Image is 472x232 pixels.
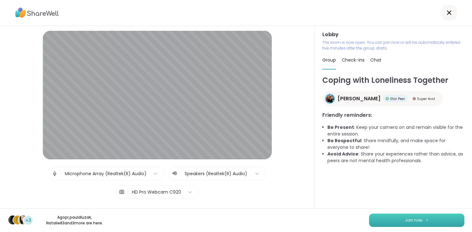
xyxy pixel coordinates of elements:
[52,167,58,180] img: Microphone
[405,217,422,223] span: Join now
[327,124,354,130] b: Be Present
[127,186,129,198] span: |
[327,137,464,151] li: : Share mindfully, and make space for everyone to share!
[322,40,464,51] p: The room is now open. You can join now or will be automatically entered five minutes after the gr...
[15,5,59,20] img: ShareWell Logo
[322,91,443,106] a: Judy[PERSON_NAME]Star PeerStar PeerSuper HostSuper Host
[327,151,464,164] li: : Share your experiences rather than advice, as peers are not mental health professionals.
[60,167,62,180] span: |
[413,97,416,100] img: Super Host
[369,214,464,227] button: Join now
[124,208,190,213] span: Test speaker and microphone
[425,218,429,222] img: ShareWell Logomark
[180,170,181,177] span: |
[8,215,17,224] img: Agopr
[338,95,380,103] span: [PERSON_NAME]
[322,31,464,38] h3: Lobby
[25,217,31,224] span: +3
[370,57,381,63] span: Chat
[327,151,359,157] b: Avoid Advice
[65,170,147,177] div: Microphone Array (Realtek(R) Audio)
[322,75,464,86] h1: Coping with Loneliness Together
[417,96,435,101] span: Super Host
[327,137,361,144] b: Be Respectful
[122,204,193,217] button: Test speaker and microphone
[322,57,336,63] span: Group
[322,111,464,119] h3: Friendly reminders:
[390,96,405,101] span: Star Peer
[16,216,19,224] span: p
[132,189,181,196] div: HD Pro Webcam C920
[39,215,110,226] p: Agopr , pauldluzak , Natalie83 and 3 more are here.
[342,57,365,63] span: Check-ins
[326,95,334,103] img: Judy
[327,124,464,137] li: : Keep your camera on and remain visible for the entire session.
[18,215,27,224] img: Natalie83
[119,186,125,198] img: Camera
[386,97,389,100] img: Star Peer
